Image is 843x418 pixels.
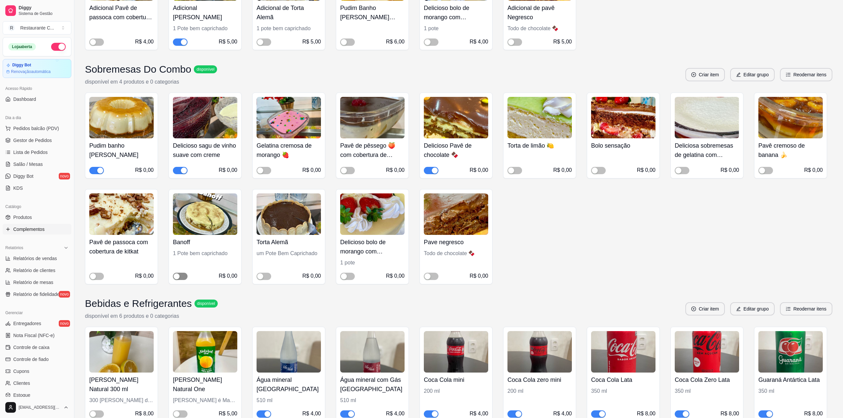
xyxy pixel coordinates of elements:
[13,137,52,144] span: Gestor de Pedidos
[386,166,405,174] div: R$ 0,00
[173,249,237,257] div: 1 Pote bem caprichado
[3,224,71,235] a: Complementos
[8,43,36,50] div: Loja aberta
[11,69,50,74] article: Renovação automática
[424,331,488,373] img: product-image
[675,331,739,373] img: product-image
[507,3,572,22] h4: Adicional de pavê Negresco
[591,375,655,384] h4: Coca Cola Lata
[13,344,49,351] span: Controle de caixa
[424,387,488,395] div: 200 ml
[85,78,217,86] p: disponível em 4 produtos e 0 categorias
[758,141,823,160] h4: Pavê cremoso de banana 🍌
[507,331,572,373] img: product-image
[3,112,71,123] div: Dia a dia
[302,272,321,280] div: R$ 0,00
[804,410,823,418] div: R$ 8,00
[470,272,488,280] div: R$ 0,00
[302,38,321,46] div: R$ 5,00
[85,312,218,320] p: disponível em 6 produtos e 0 categorias
[13,149,48,156] span: Lista de Pedidos
[3,265,71,276] a: Relatório de clientes
[721,166,739,174] div: R$ 0,00
[3,171,71,181] a: Diggy Botnovo
[302,166,321,174] div: R$ 0,00
[89,193,154,235] img: product-image
[3,253,71,264] a: Relatórios de vendas
[257,331,321,373] img: product-image
[340,97,405,138] img: product-image
[507,25,572,33] div: Todo de chocolate 🍫
[675,141,739,160] h4: Deliciosa sobremesas de gelatina com cobertura especial
[12,63,31,68] article: Diggy Bot
[3,399,71,415] button: [EMAIL_ADDRESS][DOMAIN_NAME]
[219,38,237,46] div: R$ 5,00
[3,378,71,388] a: Clientes
[13,332,54,339] span: Nota Fiscal (NFC-e)
[257,238,321,247] h4: Torta Alemã
[13,125,59,132] span: Pedidos balcão (PDV)
[3,59,71,78] a: Diggy BotRenovaçãoautomática
[3,159,71,170] a: Salão / Mesas
[20,25,54,31] div: Restaurante C ...
[5,245,23,250] span: Relatórios
[3,3,71,19] a: DiggySistema de Gestão
[675,375,739,384] h4: Coca Cola Zero Lata
[804,166,823,174] div: R$ 0,00
[507,97,572,138] img: product-image
[135,166,154,174] div: R$ 0,00
[591,141,655,150] h4: Bolo sensação
[19,11,69,16] span: Sistema de Gestão
[340,193,405,235] img: product-image
[3,212,71,223] a: Produtos
[424,25,488,33] div: 1 pote
[3,318,71,329] a: Entregadoresnovo
[675,97,739,138] img: product-image
[85,298,192,310] h3: Bebidas e Refrigerantes
[340,259,405,267] div: 1 pote
[302,410,321,418] div: R$ 4,00
[85,63,191,75] h3: Sobremesas Do Combo
[257,3,321,22] h4: Adicional de Torta Alemã
[219,166,237,174] div: R$ 0,00
[340,141,405,160] h4: Pavê de pêssego 🍑 com cobertura de chocolate 🍫
[507,141,572,150] h4: Torta de limão 🍋
[730,302,775,315] button: editEditar grupo
[424,249,488,257] div: Todo de chocolate 🍫
[173,375,237,394] h4: [PERSON_NAME] Natural One
[637,410,655,418] div: R$ 8,00
[340,396,405,404] div: 510 ml
[257,25,321,33] div: 1 pote bem caprichado
[89,331,154,373] img: product-image
[685,68,725,81] button: plus-circleCriar item
[340,331,405,373] img: product-image
[758,375,823,384] h4: Guaraná Antártica Lata
[424,3,488,22] h4: Delicioso bolo de morango com Chocolate [PERSON_NAME]
[424,238,488,247] h4: Pave negresco
[257,141,321,160] h4: Gelatina cremosa de morango 🍓
[13,255,57,262] span: Relatórios de vendas
[3,147,71,158] a: Lista de Pedidos
[553,410,572,418] div: R$ 4,00
[780,68,832,81] button: ordered-listReodernar itens
[507,375,572,384] h4: Coca Cola zero mini
[173,193,237,235] img: product-image
[257,375,321,394] h4: Água mineral [GEOGRAPHIC_DATA]
[3,342,71,353] a: Controle de caixa
[340,375,405,394] h4: Água mineral com Gás [GEOGRAPHIC_DATA]
[89,375,154,394] h4: [PERSON_NAME] Natural 300 ml
[257,396,321,404] div: 510 ml
[13,392,30,398] span: Estoque
[730,68,775,81] button: editEditar grupo
[3,330,71,341] a: Nota Fiscal (NFC-e)
[758,387,823,395] div: 350 ml
[219,410,237,418] div: R$ 5,00
[340,238,405,256] h4: Delicioso bolo de morango com Chocolate [PERSON_NAME]
[195,67,216,72] span: disponível
[591,331,655,373] img: product-image
[553,166,572,174] div: R$ 0,00
[736,307,741,311] span: edit
[786,307,791,311] span: ordered-list
[19,5,69,11] span: Diggy
[591,387,655,395] div: 350 ml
